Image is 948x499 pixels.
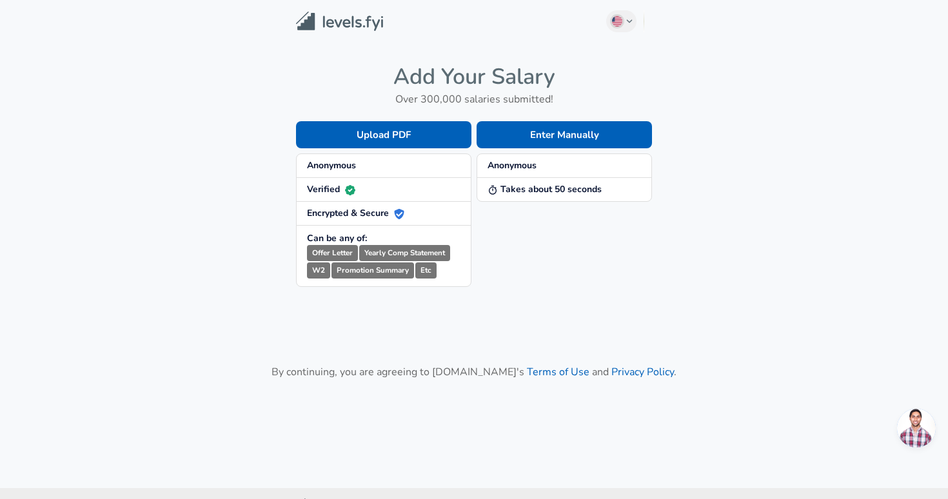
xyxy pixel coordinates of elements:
[359,245,450,261] small: Yearly Comp Statement
[296,90,652,108] h6: Over 300,000 salaries submitted!
[606,10,637,32] button: English (US)
[307,159,356,171] strong: Anonymous
[296,63,652,90] h4: Add Your Salary
[307,183,355,195] strong: Verified
[897,409,936,447] div: Open chat
[488,183,602,195] strong: Takes about 50 seconds
[307,232,367,244] strong: Can be any of:
[611,365,674,379] a: Privacy Policy
[296,12,383,32] img: Levels.fyi
[307,207,404,219] strong: Encrypted & Secure
[488,159,537,171] strong: Anonymous
[612,16,622,26] img: English (US)
[296,121,471,148] button: Upload PDF
[477,121,652,148] button: Enter Manually
[307,262,330,279] small: W2
[527,365,589,379] a: Terms of Use
[415,262,437,279] small: Etc
[307,245,358,261] small: Offer Letter
[331,262,414,279] small: Promotion Summary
